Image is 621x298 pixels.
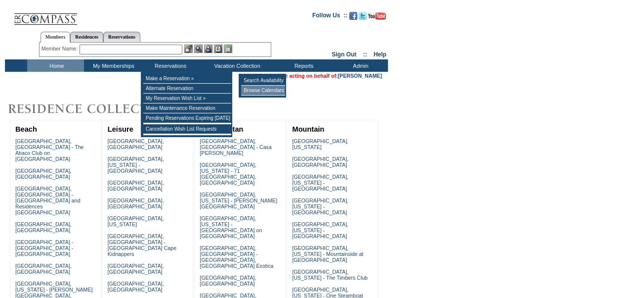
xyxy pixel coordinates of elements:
a: [GEOGRAPHIC_DATA], [GEOGRAPHIC_DATA] [15,168,72,180]
td: Reports [274,59,331,72]
td: Search Availability [241,76,285,86]
img: Compass Home [13,5,78,25]
a: [GEOGRAPHIC_DATA], [US_STATE] - [GEOGRAPHIC_DATA] [292,198,348,215]
a: Reservations [103,32,140,42]
td: My Memberships [84,59,141,72]
a: Beach [15,125,37,133]
td: Home [27,59,84,72]
img: Subscribe to our YouTube Channel [368,12,386,20]
a: [GEOGRAPHIC_DATA], [GEOGRAPHIC_DATA] [200,275,256,287]
td: Pending Reservations Expiring [DATE] [143,113,231,123]
a: [GEOGRAPHIC_DATA], [GEOGRAPHIC_DATA] [108,263,164,275]
a: [GEOGRAPHIC_DATA], [GEOGRAPHIC_DATA] - The Abaco Club on [GEOGRAPHIC_DATA] [15,138,84,162]
a: [GEOGRAPHIC_DATA], [GEOGRAPHIC_DATA] - [GEOGRAPHIC_DATA], [GEOGRAPHIC_DATA] Exotica [200,245,273,269]
a: [GEOGRAPHIC_DATA], [US_STATE] - 71 [GEOGRAPHIC_DATA], [GEOGRAPHIC_DATA] [200,162,256,186]
img: b_edit.gif [184,45,193,53]
a: [GEOGRAPHIC_DATA], [GEOGRAPHIC_DATA] [108,198,164,209]
td: Vacation Collection [198,59,274,72]
a: [GEOGRAPHIC_DATA], [US_STATE] - [GEOGRAPHIC_DATA] on [GEOGRAPHIC_DATA] [200,215,262,239]
td: Browse Calendars [241,86,285,96]
td: Make Maintenance Reservation [143,103,231,113]
td: Reservations [141,59,198,72]
a: Leisure [108,125,133,133]
a: [GEOGRAPHIC_DATA], [US_STATE] - [PERSON_NAME][GEOGRAPHIC_DATA] [200,192,277,209]
div: Member Name: [41,45,80,53]
a: [GEOGRAPHIC_DATA], [GEOGRAPHIC_DATA] [15,263,72,275]
span: You are acting on behalf of: [269,73,382,79]
a: [GEOGRAPHIC_DATA], [US_STATE] [108,215,164,227]
td: Admin [331,59,388,72]
a: [PERSON_NAME] [338,73,382,79]
td: Follow Us :: [312,11,347,23]
a: [GEOGRAPHIC_DATA], [US_STATE] - [GEOGRAPHIC_DATA] [292,221,348,239]
a: [GEOGRAPHIC_DATA], [GEOGRAPHIC_DATA] [292,156,348,168]
a: [GEOGRAPHIC_DATA], [GEOGRAPHIC_DATA] - Casa [PERSON_NAME] [200,138,271,156]
img: Become our fan on Facebook [349,12,357,20]
img: b_calculator.gif [224,45,232,53]
img: Impersonate [204,45,212,53]
a: Members [41,32,71,43]
a: Help [373,51,386,58]
a: Sign Out [331,51,356,58]
a: [GEOGRAPHIC_DATA], [GEOGRAPHIC_DATA] [108,281,164,293]
td: Make a Reservation » [143,74,231,84]
td: Alternate Reservation [143,84,231,94]
a: [GEOGRAPHIC_DATA], [US_STATE] [292,138,348,150]
a: [GEOGRAPHIC_DATA], [US_STATE] - The Timbers Club [292,269,368,281]
img: Destinations by Exclusive Resorts [5,99,198,119]
a: [GEOGRAPHIC_DATA], [GEOGRAPHIC_DATA] - [GEOGRAPHIC_DATA] Cape Kidnappers [108,233,176,257]
td: My Reservation Wish List » [143,94,231,103]
img: View [194,45,203,53]
a: [GEOGRAPHIC_DATA], [US_STATE] - [GEOGRAPHIC_DATA] [108,156,164,174]
a: [GEOGRAPHIC_DATA], [US_STATE] - [GEOGRAPHIC_DATA] [292,174,348,192]
a: [GEOGRAPHIC_DATA], [GEOGRAPHIC_DATA] [108,138,164,150]
a: Follow us on Twitter [359,15,367,21]
img: Reservations [214,45,222,53]
a: Subscribe to our YouTube Channel [368,15,386,21]
a: [GEOGRAPHIC_DATA], [GEOGRAPHIC_DATA] - [GEOGRAPHIC_DATA] and Residences [GEOGRAPHIC_DATA] [15,186,81,215]
span: :: [363,51,367,58]
a: Mountain [292,125,324,133]
a: [GEOGRAPHIC_DATA], [GEOGRAPHIC_DATA] [108,180,164,192]
a: Residences [70,32,103,42]
td: Cancellation Wish List Requests [143,124,231,134]
a: [GEOGRAPHIC_DATA], [GEOGRAPHIC_DATA] [15,221,72,233]
a: [GEOGRAPHIC_DATA] - [GEOGRAPHIC_DATA] - [GEOGRAPHIC_DATA] [15,239,73,257]
img: Follow us on Twitter [359,12,367,20]
a: [GEOGRAPHIC_DATA], [US_STATE] - Mountainside at [GEOGRAPHIC_DATA] [292,245,363,263]
a: Become our fan on Facebook [349,15,357,21]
